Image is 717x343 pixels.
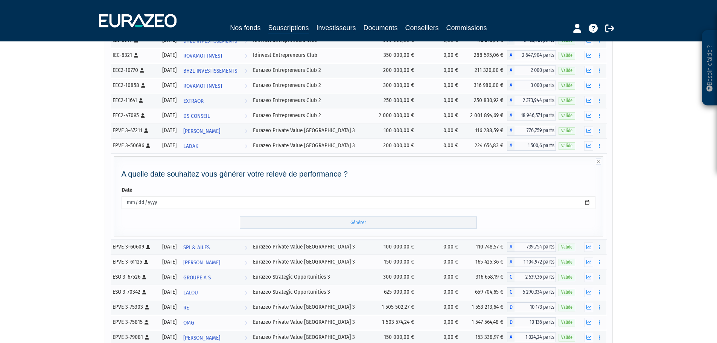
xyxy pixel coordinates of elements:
[418,239,462,255] td: 0,00 €
[507,257,515,267] span: A
[507,96,515,105] span: A
[253,51,368,59] div: Idinvest Entrepreneurs Club
[180,255,250,270] a: [PERSON_NAME]
[245,256,247,270] i: Voir l'investisseur
[240,216,477,229] input: Générer
[418,315,462,330] td: 0,00 €
[140,68,144,73] i: [Français] Personne physique
[161,333,177,341] div: [DATE]
[134,53,138,58] i: [Français] Personne physique
[99,14,177,27] img: 1732889491-logotype_eurazeo_blanc_rvb.png
[113,66,156,74] div: EEC2-10770
[515,126,556,136] span: 776,759 parts
[144,128,148,133] i: [Français] Personne physique
[371,138,418,153] td: 200 000,00 €
[161,81,177,89] div: [DATE]
[371,93,418,108] td: 250 000,00 €
[113,51,156,59] div: IEC-8321
[113,111,156,119] div: EEC2-47095
[183,316,194,330] span: OMG
[139,98,143,103] i: [Français] Personne physique
[507,257,556,267] div: A - Eurazeo Private Value Europe 3
[462,285,507,300] td: 659 704,65 €
[142,275,146,279] i: [Français] Personne physique
[180,300,250,315] a: RE
[507,272,515,282] span: C
[705,34,714,102] p: Besoin d'aide ?
[183,301,189,315] span: RE
[253,258,368,266] div: Eurazeo Private Value [GEOGRAPHIC_DATA] 3
[180,123,250,138] a: [PERSON_NAME]
[462,270,507,285] td: 316 658,19 €
[462,255,507,270] td: 165 425,36 €
[418,48,462,63] td: 0,00 €
[507,126,515,136] span: A
[180,315,250,330] a: OMG
[559,259,575,266] span: Valide
[253,288,368,296] div: Eurazeo Strategic Opportunities 3
[418,93,462,108] td: 0,00 €
[122,170,596,178] h4: A quelle date souhaitez vous générer votre relevé de performance ?
[183,94,204,108] span: EXTRAOR
[180,138,250,153] a: LADAK
[253,333,368,341] div: Eurazeo Private Value [GEOGRAPHIC_DATA] 3
[462,48,507,63] td: 288 595,06 €
[371,315,418,330] td: 1 503 574,24 €
[418,270,462,285] td: 0,00 €
[507,66,515,75] span: A
[462,300,507,315] td: 1 553 213,64 €
[146,245,150,249] i: [Français] Personne physique
[559,319,575,326] span: Valide
[507,81,556,90] div: A - Eurazeo Entrepreneurs Club 2
[180,285,250,300] a: LALOU
[161,243,177,251] div: [DATE]
[113,258,156,266] div: EPVE 3-61125
[183,256,220,270] span: [PERSON_NAME]
[462,239,507,255] td: 110 748,57 €
[462,315,507,330] td: 1 547 564,48 €
[161,127,177,134] div: [DATE]
[122,186,132,194] label: Date
[245,316,247,330] i: Voir l'investisseur
[371,48,418,63] td: 350 000,00 €
[245,64,247,78] i: Voir l'investisseur
[245,79,247,93] i: Voir l'investisseur
[559,127,575,134] span: Valide
[180,78,250,93] a: ROVAMOT INVEST
[253,303,368,311] div: Eurazeo Private Value [GEOGRAPHIC_DATA] 3
[253,96,368,104] div: Eurazeo Entrepreneurs Club 2
[559,52,575,59] span: Valide
[180,63,250,78] a: BH2L INVESTISSEMENTS
[364,23,398,33] a: Documents
[515,287,556,297] span: 5 290,334 parts
[146,143,150,148] i: [Français] Personne physique
[230,23,260,33] a: Nos fonds
[183,286,198,300] span: LALOU
[245,301,247,315] i: Voir l'investisseur
[559,97,575,104] span: Valide
[183,124,220,138] span: [PERSON_NAME]
[161,96,177,104] div: [DATE]
[253,66,368,74] div: Eurazeo Entrepreneurs Club 2
[371,285,418,300] td: 625 000,00 €
[507,50,556,60] div: A - Idinvest Entrepreneurs Club
[183,271,211,285] span: GROUPE A S
[462,63,507,78] td: 211 320,00 €
[253,243,368,251] div: Eurazeo Private Value [GEOGRAPHIC_DATA] 3
[507,96,556,105] div: A - Eurazeo Entrepreneurs Club 2
[507,317,515,327] span: D
[462,138,507,153] td: 224 654,83 €
[113,142,156,149] div: EPVE 3-50686
[161,51,177,59] div: [DATE]
[507,141,515,151] span: A
[418,138,462,153] td: 0,00 €
[113,96,156,104] div: EEC2-11641
[559,244,575,251] span: Valide
[145,320,149,325] i: [Français] Personne physique
[161,111,177,119] div: [DATE]
[245,286,247,300] i: Voir l'investisseur
[507,332,556,342] div: A - Eurazeo Private Value Europe 3
[183,49,223,63] span: ROVAMOT INVEST
[559,274,575,281] span: Valide
[161,258,177,266] div: [DATE]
